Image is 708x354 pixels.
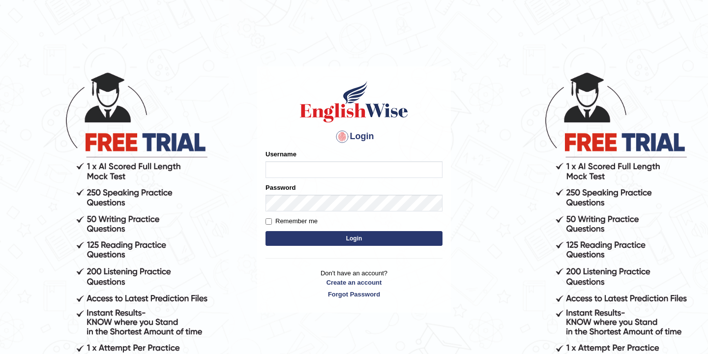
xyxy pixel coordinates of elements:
img: Logo of English Wise sign in for intelligent practice with AI [298,80,410,124]
a: Forgot Password [265,290,442,299]
label: Username [265,149,296,159]
label: Password [265,183,295,192]
h4: Login [265,129,442,145]
p: Don't have an account? [265,268,442,299]
input: Remember me [265,218,272,225]
button: Login [265,231,442,246]
label: Remember me [265,216,318,226]
a: Create an account [265,278,442,287]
